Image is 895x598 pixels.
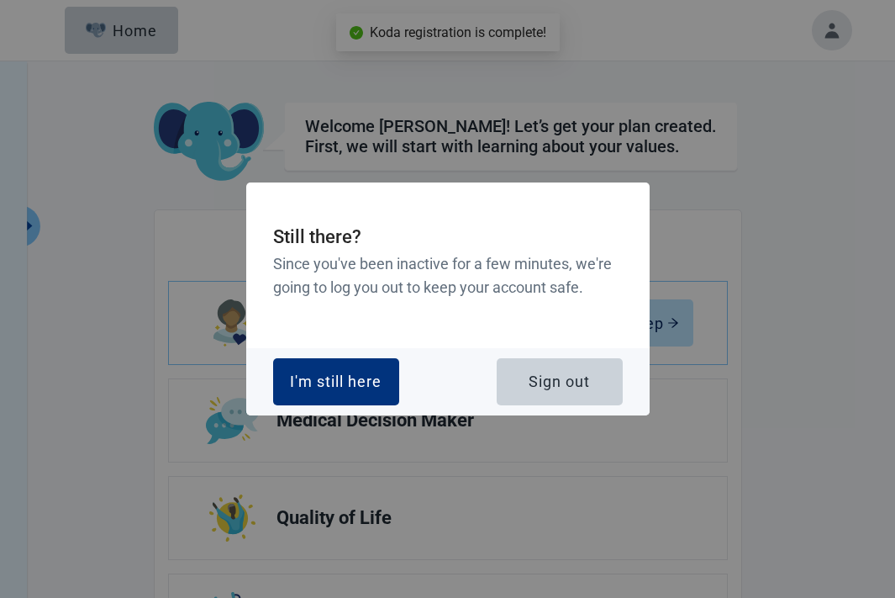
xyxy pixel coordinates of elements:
[273,252,623,300] h3: Since you've been inactive for a few minutes, we're going to log you out to keep your account safe.
[497,358,623,405] button: Sign out
[273,223,623,252] h2: Still there?
[290,373,382,390] div: I'm still here
[529,373,590,390] div: Sign out
[273,358,399,405] button: I'm still here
